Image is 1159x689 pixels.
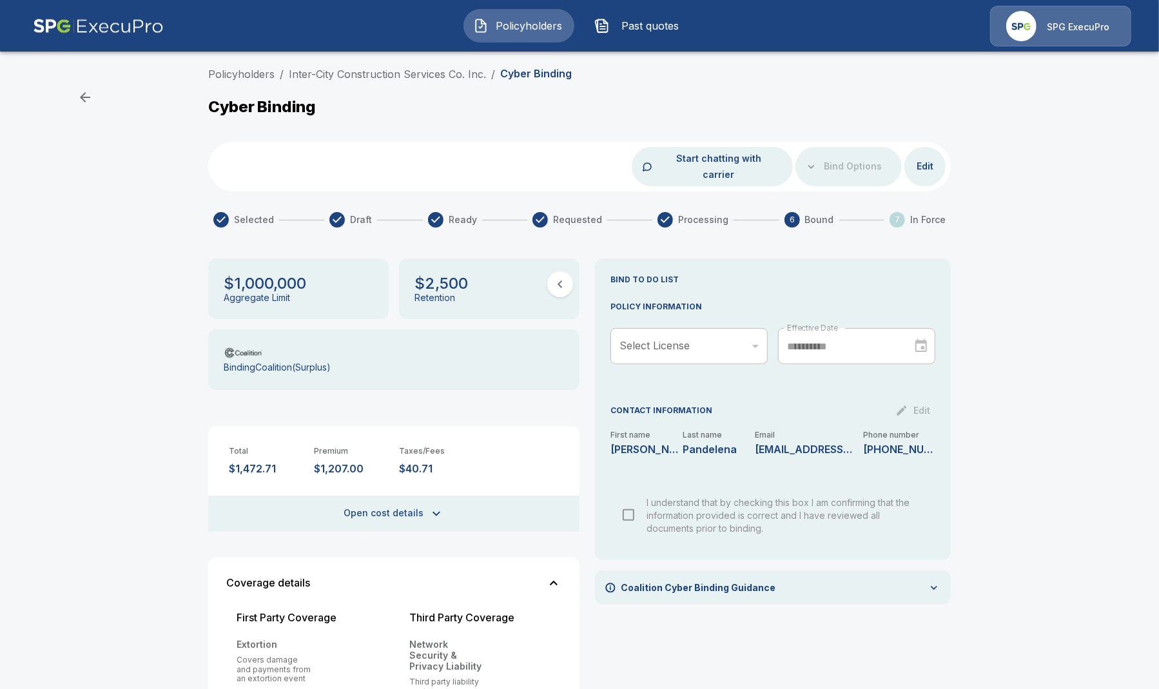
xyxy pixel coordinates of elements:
p: Phone number [863,431,935,439]
img: AA Logo [33,6,164,46]
h6: Network Security & Privacy Liability [409,639,486,672]
span: Bound [805,213,834,226]
p: SPG ExecuPro [1047,21,1109,34]
p: First name [610,431,683,439]
p: Taxes/Fees [399,447,474,456]
span: In Force [910,213,946,226]
p: Aggregate Limit [224,293,290,304]
span: Draft [350,213,372,226]
p: Paul [610,444,683,454]
p: CONTACT INFORMATION [610,405,712,416]
label: Effective Date [787,322,838,333]
span: Processing [678,213,728,226]
span: Selected [234,213,274,226]
p: BIND TO DO LIST [610,274,935,286]
span: Requested [553,213,602,226]
span: Policyholders [494,18,565,34]
span: I understand that by checking this box I am confirming that the information provided is correct a... [647,497,910,534]
button: Edit [904,155,946,179]
p: Third Party Coverage [399,612,561,624]
li: / [491,66,495,82]
button: Policyholders IconPolicyholders [463,9,574,43]
p: $2,500 [414,274,468,293]
button: Coverage details [216,565,572,601]
a: Policyholders [208,68,275,81]
p: First Party Coverage [226,612,389,624]
p: $1,000,000 [224,274,306,293]
a: Inter-City Construction Services Co. Inc. [289,68,486,81]
button: Open cost details [208,496,579,532]
img: Past quotes Icon [594,18,610,34]
span: Ready [449,213,477,226]
img: Carrier Logo [224,346,264,359]
p: Coalition Cyber Binding Guidance [621,581,775,594]
p: 603-553-9553 [863,444,935,454]
p: intercityconst@gmail.com [755,444,852,454]
img: Policyholders Icon [473,18,489,34]
img: Agency Icon [1006,11,1037,41]
p: Covers damage and payments from an extortion event [237,655,313,684]
p: Premium [314,447,389,456]
p: Cyber Binding [500,68,572,80]
p: POLICY INFORMATION [610,301,935,313]
p: Email [755,431,863,439]
p: Cyber Binding [208,97,316,116]
h6: Extortion [237,639,313,650]
text: 6 [790,215,795,225]
button: Start chatting with carrier [655,147,783,186]
span: Past quotes [615,18,686,34]
text: 7 [895,215,900,225]
li: / [280,66,284,82]
div: Coverage details [226,577,546,588]
p: Last name [683,431,755,439]
p: Binding Coalition ( Surplus ) [224,362,331,373]
p: Total [229,447,304,456]
p: Pandelena [683,444,755,454]
p: Retention [414,293,455,304]
p: $40.71 [399,463,474,475]
a: Agency IconSPG ExecuPro [990,6,1131,46]
button: Past quotes IconPast quotes [585,9,696,43]
nav: breadcrumb [208,66,572,82]
p: $1,472.71 [229,463,304,475]
p: $1,207.00 [314,463,389,475]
